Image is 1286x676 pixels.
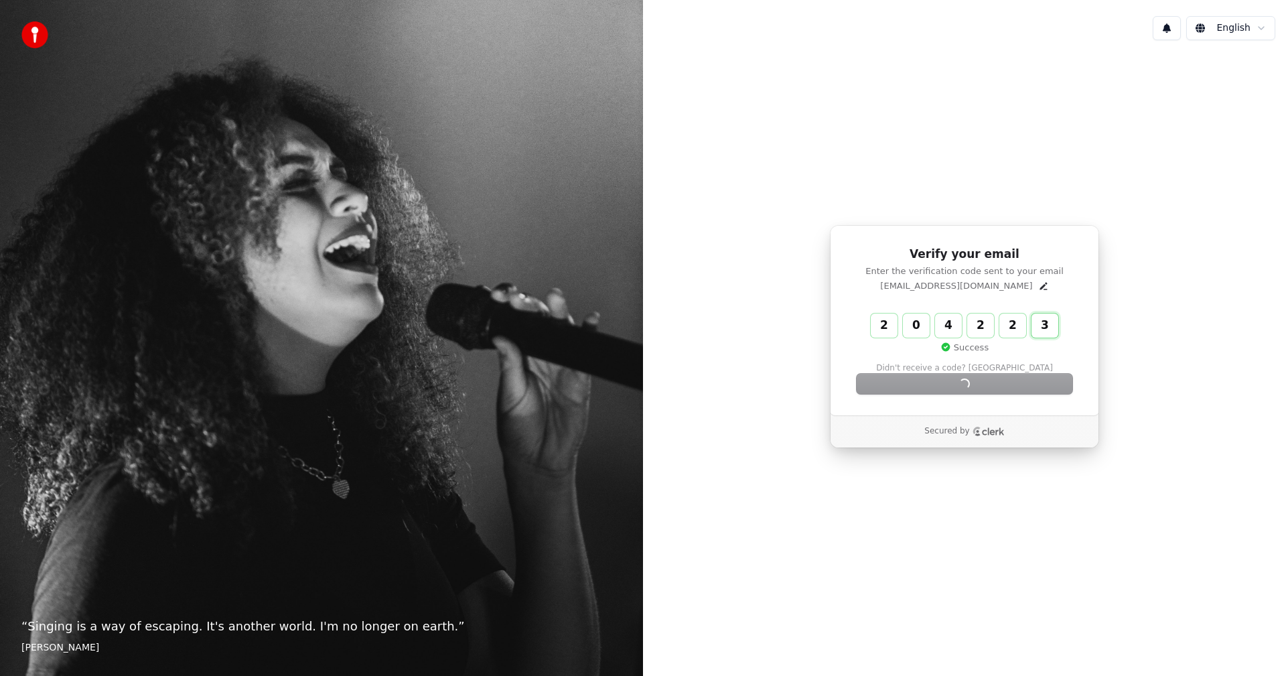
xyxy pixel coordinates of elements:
[924,426,969,437] p: Secured by
[880,280,1032,292] p: [EMAIL_ADDRESS][DOMAIN_NAME]
[973,427,1005,436] a: Clerk logo
[21,641,622,655] footer: [PERSON_NAME]
[857,247,1072,263] h1: Verify your email
[21,617,622,636] p: “ Singing is a way of escaping. It's another world. I'm no longer on earth. ”
[857,265,1072,277] p: Enter the verification code sent to your email
[940,342,989,354] p: Success
[871,314,1085,338] input: Enter verification code
[21,21,48,48] img: youka
[1038,281,1049,291] button: Edit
